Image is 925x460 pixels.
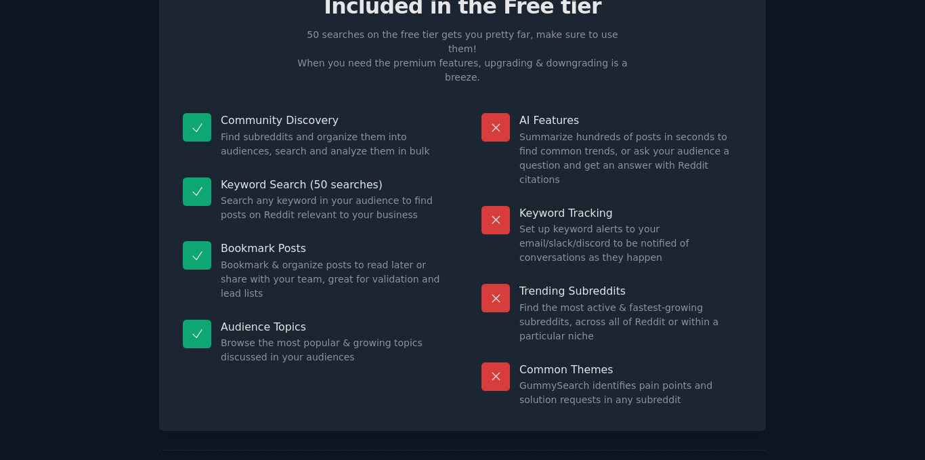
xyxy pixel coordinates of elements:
dd: GummySearch identifies pain points and solution requests in any subreddit [519,379,742,407]
dd: Find the most active & fastest-growing subreddits, across all of Reddit or within a particular niche [519,301,742,343]
p: Keyword Search (50 searches) [221,177,444,192]
p: Audience Topics [221,320,444,334]
p: Community Discovery [221,113,444,127]
dd: Browse the most popular & growing topics discussed in your audiences [221,336,444,364]
dd: Search any keyword in your audience to find posts on Reddit relevant to your business [221,194,444,222]
p: Keyword Tracking [519,206,742,220]
p: Common Themes [519,362,742,377]
p: 50 searches on the free tier gets you pretty far, make sure to use them! When you need the premiu... [292,28,633,85]
p: Bookmark Posts [221,241,444,255]
p: Trending Subreddits [519,284,742,298]
p: AI Features [519,113,742,127]
dd: Summarize hundreds of posts in seconds to find common trends, or ask your audience a question and... [519,130,742,187]
dd: Bookmark & organize posts to read later or share with your team, great for validation and lead lists [221,258,444,301]
dd: Set up keyword alerts to your email/slack/discord to be notified of conversations as they happen [519,222,742,265]
dd: Find subreddits and organize them into audiences, search and analyze them in bulk [221,130,444,159]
